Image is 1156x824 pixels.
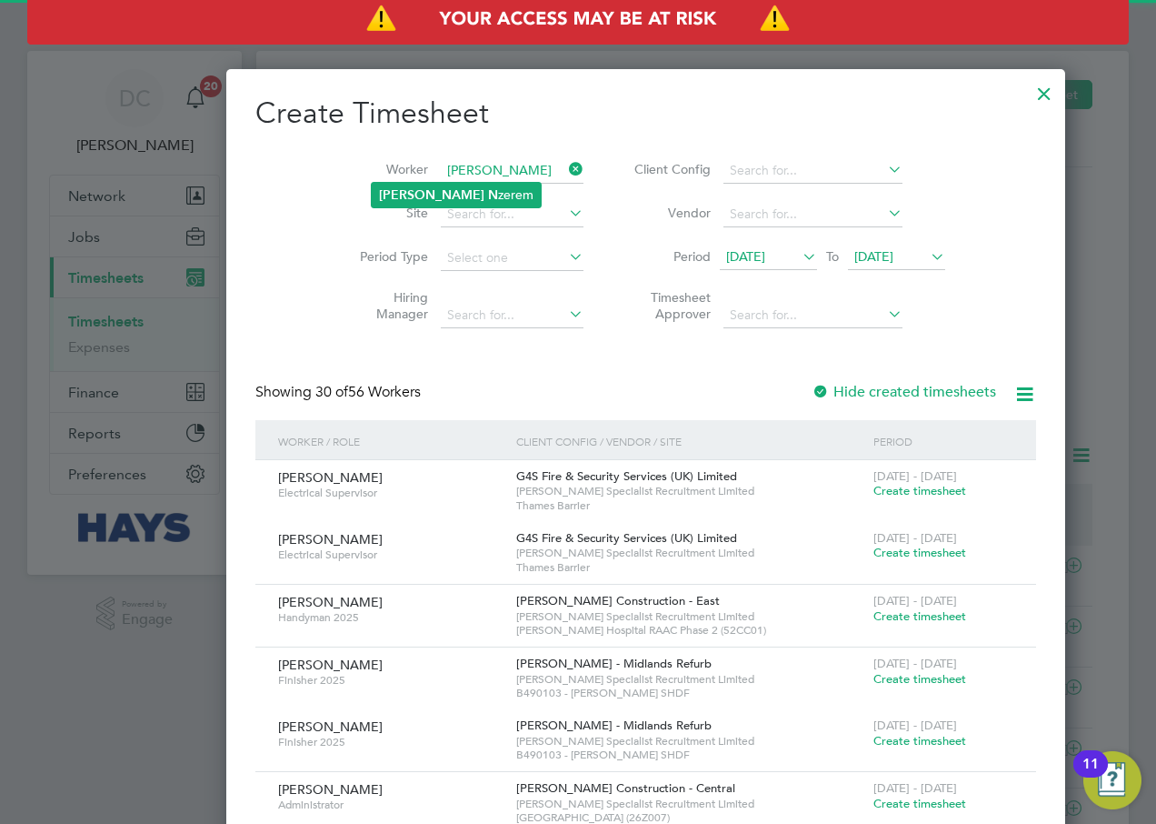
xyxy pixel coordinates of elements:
div: Showing [255,383,424,402]
span: Finisher 2025 [278,673,503,688]
span: B490103 - [PERSON_NAME] SHDF [516,748,864,762]
span: [PERSON_NAME] Specialist Recruitment Limited [516,672,864,687]
b: N [488,187,498,203]
li: zerem [372,183,541,207]
span: Create timesheet [873,671,966,687]
span: [PERSON_NAME] Specialist Recruitment Limited [516,546,864,560]
span: [PERSON_NAME] Specialist Recruitment Limited [516,734,864,749]
span: Create timesheet [873,608,966,624]
span: [PERSON_NAME] [278,531,383,548]
span: B490103 - [PERSON_NAME] SHDF [516,686,864,700]
input: Search for... [723,202,902,227]
span: Thames Barrier [516,560,864,575]
span: [PERSON_NAME] Construction - Central [516,780,735,796]
span: [PERSON_NAME] Hospital RAAC Phase 2 (52CC01) [516,623,864,638]
input: Search for... [441,202,583,227]
span: [DATE] - [DATE] [873,530,957,546]
input: Search for... [441,303,583,328]
input: Search for... [723,303,902,328]
div: Worker / Role [274,420,512,462]
span: [PERSON_NAME] [278,657,383,673]
label: Hide created timesheets [812,383,996,401]
span: [PERSON_NAME] Specialist Recruitment Limited [516,484,864,498]
span: [PERSON_NAME] - Midlands Refurb [516,656,712,671]
span: [PERSON_NAME] [278,718,383,735]
span: Thames Barrier [516,498,864,513]
span: Handyman 2025 [278,610,503,625]
span: [DATE] - [DATE] [873,656,957,671]
label: Period Type [346,248,428,265]
span: [PERSON_NAME] [278,469,383,486]
span: G4S Fire & Security Services (UK) Limited [516,530,737,546]
span: Create timesheet [873,483,966,498]
span: [DATE] [726,248,765,265]
label: Worker [346,161,428,177]
span: [DATE] - [DATE] [873,780,957,796]
span: [DATE] - [DATE] [873,593,957,608]
div: Client Config / Vendor / Site [512,420,869,462]
b: [PERSON_NAME] [379,187,484,203]
span: [DATE] - [DATE] [873,718,957,733]
span: [PERSON_NAME] Specialist Recruitment Limited [516,797,864,811]
label: Vendor [629,205,711,221]
input: Search for... [723,158,902,184]
span: [PERSON_NAME] [278,594,383,610]
span: [PERSON_NAME] - Midlands Refurb [516,718,712,733]
span: [PERSON_NAME] Specialist Recruitment Limited [516,609,864,624]
span: [DATE] [854,248,893,265]
span: 30 of [315,383,348,401]
div: 11 [1082,764,1099,788]
label: Timesheet Approver [629,289,711,322]
input: Select one [441,246,583,271]
button: Open Resource Center, 11 new notifications [1083,751,1141,809]
span: [PERSON_NAME] [278,781,383,798]
input: Search for... [441,158,583,184]
span: [DATE] - [DATE] [873,468,957,484]
div: Period [869,420,1018,462]
span: Create timesheet [873,733,966,749]
label: Hiring Manager [346,289,428,322]
span: Create timesheet [873,796,966,811]
span: Administrator [278,798,503,812]
span: Electrical Supervisor [278,548,503,562]
h2: Create Timesheet [255,95,1036,133]
span: Finisher 2025 [278,735,503,749]
span: Electrical Supervisor [278,486,503,500]
label: Site [346,205,428,221]
span: To [821,245,844,268]
span: Create timesheet [873,545,966,560]
label: Client Config [629,161,711,177]
label: Period [629,248,711,265]
span: G4S Fire & Security Services (UK) Limited [516,468,737,484]
span: [PERSON_NAME] Construction - East [516,593,720,608]
span: 56 Workers [315,383,421,401]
